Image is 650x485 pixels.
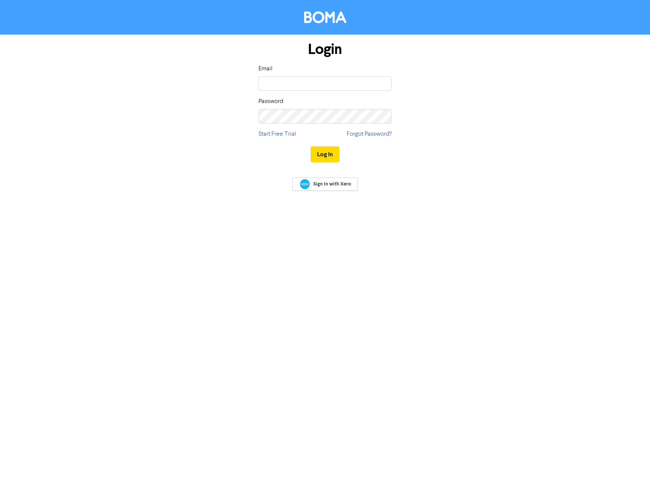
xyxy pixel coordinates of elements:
[311,146,339,162] button: Log In
[347,130,392,139] a: Forgot Password?
[304,11,346,23] img: BOMA Logo
[258,97,283,106] label: Password
[258,130,296,139] a: Start Free Trial
[292,178,358,191] a: Sign In with Xero
[300,179,310,189] img: Xero logo
[258,64,273,73] label: Email
[258,41,392,58] h1: Login
[313,181,351,187] span: Sign In with Xero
